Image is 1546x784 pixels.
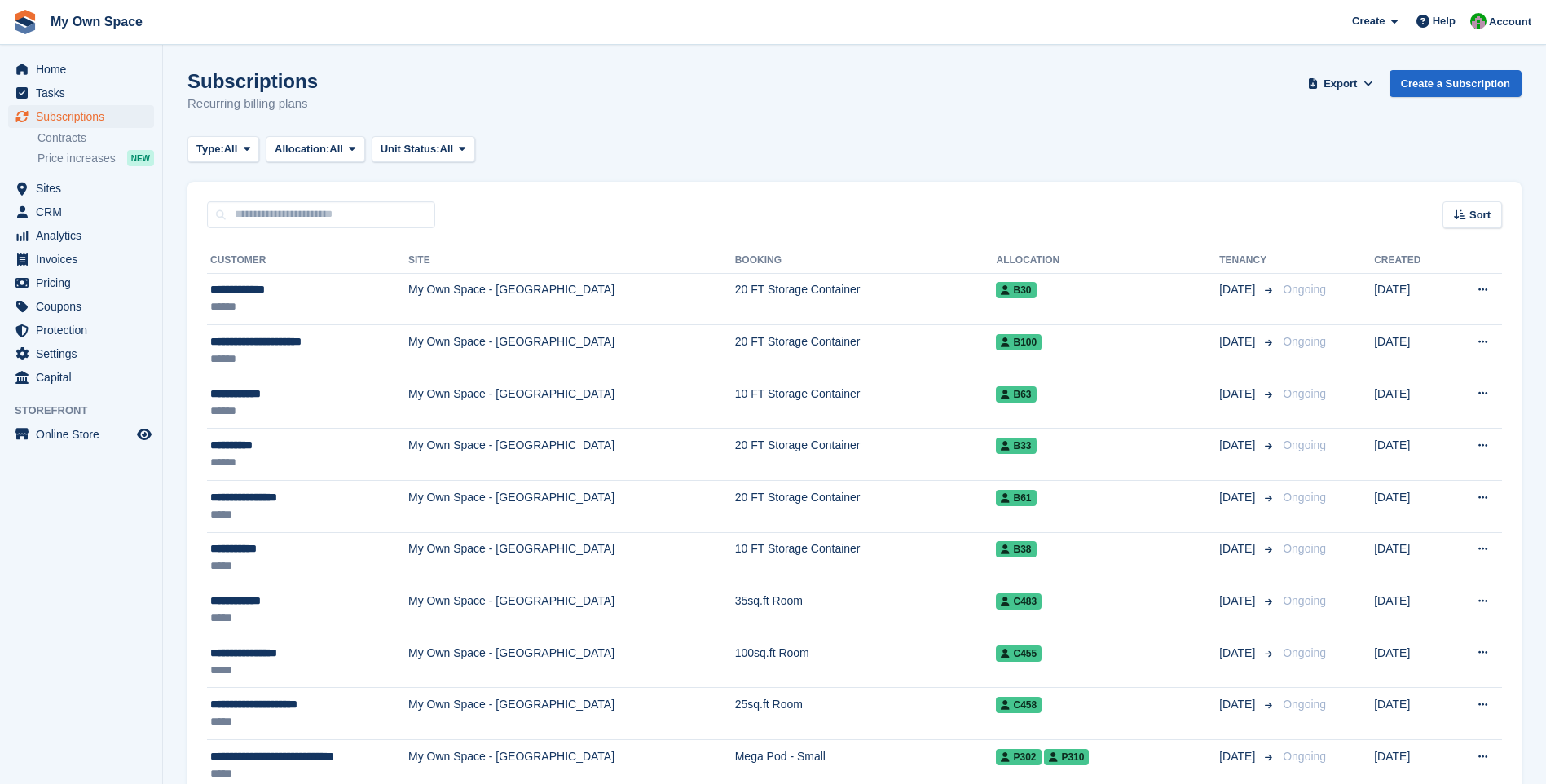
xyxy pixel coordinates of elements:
[266,136,365,163] button: Allocation: All
[1219,645,1258,662] span: [DATE]
[224,141,238,157] span: All
[36,200,134,223] span: CRM
[1283,542,1326,555] span: Ongoing
[996,749,1041,765] span: P302
[996,438,1036,454] span: B33
[1390,70,1522,97] a: Create a Subscription
[735,429,997,481] td: 20 FT Storage Container
[735,273,997,325] td: 20 FT Storage Container
[1219,592,1258,610] span: [DATE]
[735,481,997,533] td: 20 FT Storage Container
[408,481,735,533] td: My Own Space - [GEOGRAPHIC_DATA]
[1283,438,1326,451] span: Ongoing
[275,141,329,157] span: Allocation:
[1470,13,1487,29] img: Paula Harris
[8,105,154,128] a: menu
[735,248,997,274] th: Booking
[1219,437,1258,454] span: [DATE]
[1283,335,1326,348] span: Ongoing
[37,151,116,166] span: Price increases
[8,366,154,389] a: menu
[1374,532,1447,584] td: [DATE]
[408,325,735,377] td: My Own Space - [GEOGRAPHIC_DATA]
[8,58,154,81] a: menu
[1374,429,1447,481] td: [DATE]
[36,342,134,365] span: Settings
[996,490,1036,506] span: B61
[196,141,224,157] span: Type:
[329,141,343,157] span: All
[1283,646,1326,659] span: Ongoing
[36,105,134,128] span: Subscriptions
[8,295,154,318] a: menu
[1352,13,1385,29] span: Create
[1219,748,1258,765] span: [DATE]
[1283,750,1326,763] span: Ongoing
[1283,594,1326,607] span: Ongoing
[1374,636,1447,688] td: [DATE]
[8,423,154,446] a: menu
[1374,688,1447,740] td: [DATE]
[37,130,154,146] a: Contracts
[187,136,259,163] button: Type: All
[996,282,1036,298] span: B30
[207,248,408,274] th: Customer
[8,224,154,247] a: menu
[408,584,735,636] td: My Own Space - [GEOGRAPHIC_DATA]
[1283,283,1326,296] span: Ongoing
[1433,13,1456,29] span: Help
[381,141,440,157] span: Unit Status:
[37,149,154,167] a: Price increases NEW
[36,271,134,294] span: Pricing
[8,200,154,223] a: menu
[36,319,134,341] span: Protection
[996,248,1219,274] th: Allocation
[1374,481,1447,533] td: [DATE]
[735,584,997,636] td: 35sq.ft Room
[1219,333,1258,350] span: [DATE]
[1374,273,1447,325] td: [DATE]
[13,10,37,34] img: stora-icon-8386f47178a22dfd0bd8f6a31ec36ba5ce8667c1dd55bd0f319d3a0aa187defe.svg
[996,386,1036,403] span: B63
[1219,281,1258,298] span: [DATE]
[1283,491,1326,504] span: Ongoing
[44,8,149,35] a: My Own Space
[1283,698,1326,711] span: Ongoing
[15,403,162,419] span: Storefront
[1283,387,1326,400] span: Ongoing
[408,688,735,740] td: My Own Space - [GEOGRAPHIC_DATA]
[1219,540,1258,557] span: [DATE]
[127,150,154,166] div: NEW
[134,425,154,444] a: Preview store
[1219,489,1258,506] span: [DATE]
[36,366,134,389] span: Capital
[1489,14,1531,30] span: Account
[1044,749,1089,765] span: P310
[8,81,154,104] a: menu
[408,532,735,584] td: My Own Space - [GEOGRAPHIC_DATA]
[996,334,1042,350] span: B100
[440,141,454,157] span: All
[1219,385,1258,403] span: [DATE]
[36,248,134,271] span: Invoices
[36,295,134,318] span: Coupons
[8,177,154,200] a: menu
[735,636,997,688] td: 100sq.ft Room
[36,58,134,81] span: Home
[1374,377,1447,429] td: [DATE]
[1219,248,1276,274] th: Tenancy
[8,319,154,341] a: menu
[187,95,318,113] p: Recurring billing plans
[8,342,154,365] a: menu
[1374,248,1447,274] th: Created
[408,273,735,325] td: My Own Space - [GEOGRAPHIC_DATA]
[36,81,134,104] span: Tasks
[8,271,154,294] a: menu
[996,541,1036,557] span: B38
[408,248,735,274] th: Site
[996,645,1042,662] span: C455
[996,697,1042,713] span: C458
[1305,70,1376,97] button: Export
[735,532,997,584] td: 10 FT Storage Container
[1374,325,1447,377] td: [DATE]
